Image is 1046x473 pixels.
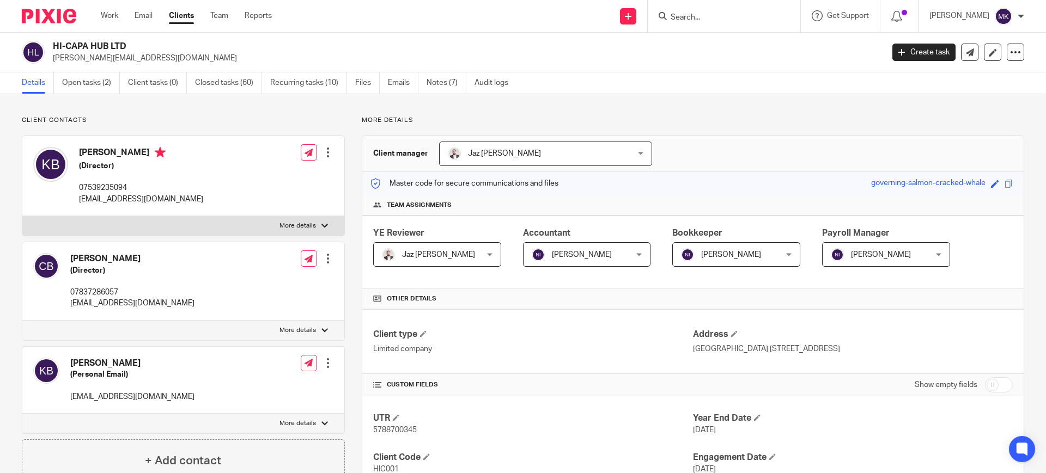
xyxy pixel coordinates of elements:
[79,182,203,193] p: 07539235094
[370,178,558,189] p: Master code for secure communications and files
[532,248,545,261] img: svg%3E
[70,358,194,369] h4: [PERSON_NAME]
[169,10,194,21] a: Clients
[693,452,1013,463] h4: Engagement Date
[822,229,890,237] span: Payroll Manager
[448,147,461,160] img: 48292-0008-compressed%20square.jpg
[373,343,693,354] p: Limited company
[195,72,262,94] a: Closed tasks (60)
[373,465,399,473] span: HIC001
[33,147,68,182] img: svg%3E
[523,229,570,237] span: Accountant
[402,251,475,259] span: Jaz [PERSON_NAME]
[387,201,452,210] span: Team assignments
[552,251,612,259] span: [PERSON_NAME]
[101,10,118,21] a: Work
[279,419,316,428] p: More details
[373,426,417,434] span: 5788700345
[929,10,989,21] p: [PERSON_NAME]
[831,248,844,261] img: svg%3E
[79,147,203,161] h4: [PERSON_NAME]
[70,253,194,265] h4: [PERSON_NAME]
[210,10,228,21] a: Team
[373,413,693,424] h4: UTR
[53,41,711,52] h2: HI-CAPA HUB LTD
[79,161,203,171] h5: (Director)
[373,148,428,159] h3: Client manager
[79,194,203,205] p: [EMAIL_ADDRESS][DOMAIN_NAME]
[670,13,768,23] input: Search
[70,369,194,380] h5: (Personal Email)
[70,298,194,309] p: [EMAIL_ADDRESS][DOMAIN_NAME]
[915,379,977,390] label: Show empty fields
[693,329,1013,340] h4: Address
[388,72,418,94] a: Emails
[373,329,693,340] h4: Client type
[427,72,466,94] a: Notes (7)
[33,358,59,384] img: svg%3E
[279,222,316,230] p: More details
[693,413,1013,424] h4: Year End Date
[22,72,54,94] a: Details
[681,248,694,261] img: svg%3E
[827,12,869,20] span: Get Support
[693,426,716,434] span: [DATE]
[33,253,59,279] img: svg%3E
[155,147,166,158] i: Primary
[53,53,876,64] p: [PERSON_NAME][EMAIL_ADDRESS][DOMAIN_NAME]
[672,229,722,237] span: Bookkeeper
[135,10,153,21] a: Email
[382,248,395,261] img: 48292-0008-compressed%20square.jpg
[355,72,380,94] a: Files
[892,44,956,61] a: Create task
[693,465,716,473] span: [DATE]
[468,150,541,157] span: Jaz [PERSON_NAME]
[279,326,316,335] p: More details
[270,72,347,94] a: Recurring tasks (10)
[373,229,424,237] span: YE Reviewer
[995,8,1012,25] img: svg%3E
[701,251,761,259] span: [PERSON_NAME]
[871,177,986,190] div: governing-salmon-cracked-whale
[22,9,76,23] img: Pixie
[373,452,693,463] h4: Client Code
[145,452,221,469] h4: + Add contact
[475,72,516,94] a: Audit logs
[70,287,194,298] p: 07837286057
[70,265,194,276] h5: (Director)
[62,72,120,94] a: Open tasks (2)
[362,116,1024,125] p: More details
[22,41,45,64] img: svg%3E
[128,72,187,94] a: Client tasks (0)
[693,343,1013,354] p: [GEOGRAPHIC_DATA] [STREET_ADDRESS]
[851,251,911,259] span: [PERSON_NAME]
[22,116,345,125] p: Client contacts
[387,294,436,303] span: Other details
[70,391,194,402] p: [EMAIL_ADDRESS][DOMAIN_NAME]
[373,380,693,389] h4: CUSTOM FIELDS
[245,10,272,21] a: Reports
